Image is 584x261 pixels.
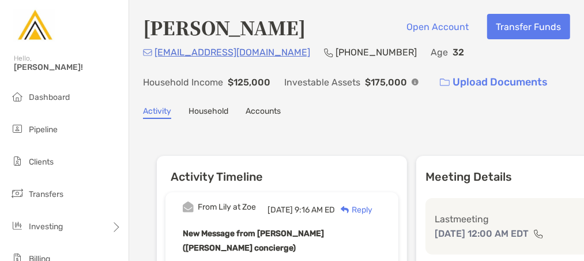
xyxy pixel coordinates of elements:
[29,157,54,167] span: Clients
[10,90,24,103] img: dashboard icon
[341,206,349,214] img: Reply icon
[10,219,24,233] img: investing icon
[189,106,228,119] a: Household
[155,45,310,59] p: [EMAIL_ADDRESS][DOMAIN_NAME]
[453,45,464,59] p: 32
[324,48,333,57] img: Phone Icon
[10,122,24,136] img: pipeline icon
[29,222,63,232] span: Investing
[246,106,281,119] a: Accounts
[440,79,450,87] img: button icon
[398,14,478,39] button: Open Account
[295,205,335,215] span: 9:16 AM ED
[183,202,194,212] img: Event icon
[431,45,448,59] p: Age
[335,204,372,216] div: Reply
[365,75,407,90] p: $175,000
[143,106,171,119] a: Activity
[143,49,152,56] img: Email Icon
[198,202,256,212] div: From Lily at Zoe
[14,5,55,46] img: Zoe Logo
[143,14,306,40] h4: [PERSON_NAME]
[336,45,417,59] p: [PHONE_NUMBER]
[487,14,570,39] button: Transfer Funds
[10,154,24,168] img: clients icon
[267,205,293,215] span: [DATE]
[432,70,555,95] a: Upload Documents
[183,229,324,253] b: New Message from [PERSON_NAME] ([PERSON_NAME] concierge)
[228,75,270,90] p: $125,000
[10,187,24,200] img: transfers icon
[14,62,122,72] span: [PERSON_NAME]!
[29,125,58,135] span: Pipeline
[533,229,544,238] img: communication type
[284,75,360,90] p: Investable Assets
[435,226,529,241] p: [DATE] 12:00 AM EDT
[157,156,407,184] h6: Activity Timeline
[29,189,63,199] span: Transfers
[412,79,419,85] img: Info Icon
[143,75,223,90] p: Household Income
[29,92,70,102] span: Dashboard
